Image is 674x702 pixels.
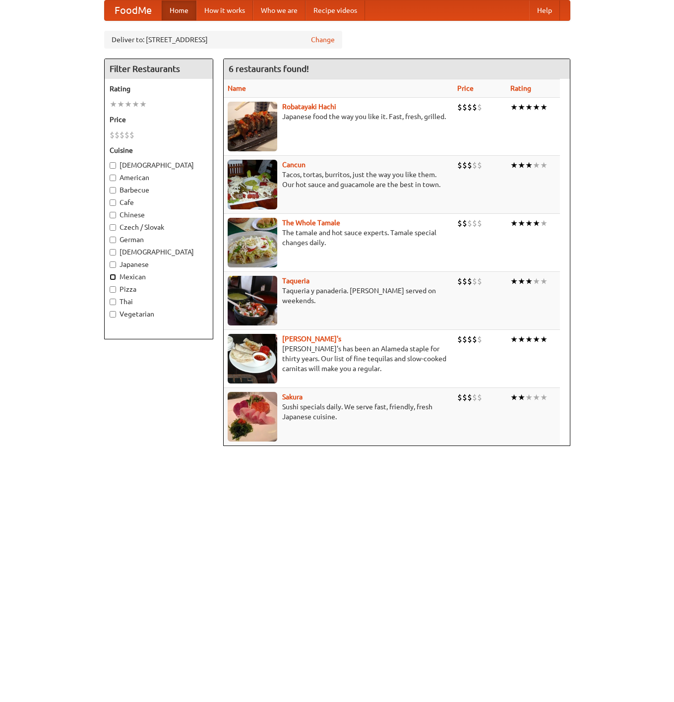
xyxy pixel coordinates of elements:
[472,392,477,403] li: $
[228,84,246,92] a: Name
[110,162,116,169] input: [DEMOGRAPHIC_DATA]
[518,102,525,113] li: ★
[540,392,548,403] li: ★
[467,160,472,171] li: $
[462,160,467,171] li: $
[510,218,518,229] li: ★
[462,334,467,345] li: $
[477,334,482,345] li: $
[282,103,336,111] a: Robatayaki Hachi
[462,392,467,403] li: $
[525,102,533,113] li: ★
[533,392,540,403] li: ★
[228,228,449,248] p: The tamale and hot sauce experts. Tamale special changes daily.
[228,218,277,267] img: wholetamale.jpg
[110,197,208,207] label: Cafe
[110,145,208,155] h5: Cuisine
[132,99,139,110] li: ★
[115,129,120,140] li: $
[282,393,303,401] a: Sakura
[110,115,208,125] h5: Price
[110,224,116,231] input: Czech / Slovak
[110,185,208,195] label: Barbecue
[110,272,208,282] label: Mexican
[533,334,540,345] li: ★
[110,212,116,218] input: Chinese
[110,299,116,305] input: Thai
[472,276,477,287] li: $
[282,161,306,169] a: Cancun
[477,160,482,171] li: $
[105,59,213,79] h4: Filter Restaurants
[120,129,124,140] li: $
[477,218,482,229] li: $
[467,392,472,403] li: $
[110,249,116,255] input: [DEMOGRAPHIC_DATA]
[518,392,525,403] li: ★
[253,0,306,20] a: Who we are
[110,274,116,280] input: Mexican
[457,392,462,403] li: $
[110,235,208,245] label: German
[540,276,548,287] li: ★
[518,334,525,345] li: ★
[518,276,525,287] li: ★
[139,99,147,110] li: ★
[110,84,208,94] h5: Rating
[110,199,116,206] input: Cafe
[477,276,482,287] li: $
[228,344,449,374] p: [PERSON_NAME]'s has been an Alameda staple for thirty years. Our list of fine tequilas and slow-c...
[311,35,335,45] a: Change
[228,170,449,190] p: Tacos, tortas, burritos, just the way you like them. Our hot sauce and guacamole are the best in ...
[472,218,477,229] li: $
[282,335,341,343] b: [PERSON_NAME]'s
[228,402,449,422] p: Sushi specials daily. We serve fast, friendly, fresh Japanese cuisine.
[110,210,208,220] label: Chinese
[477,102,482,113] li: $
[228,276,277,325] img: taqueria.jpg
[457,84,474,92] a: Price
[462,276,467,287] li: $
[462,218,467,229] li: $
[467,218,472,229] li: $
[462,102,467,113] li: $
[110,237,116,243] input: German
[110,175,116,181] input: American
[110,261,116,268] input: Japanese
[467,276,472,287] li: $
[457,276,462,287] li: $
[228,392,277,442] img: sakura.jpg
[110,309,208,319] label: Vegetarian
[162,0,196,20] a: Home
[110,160,208,170] label: [DEMOGRAPHIC_DATA]
[110,259,208,269] label: Japanese
[282,219,340,227] a: The Whole Tamale
[518,218,525,229] li: ★
[110,129,115,140] li: $
[540,160,548,171] li: ★
[282,277,309,285] a: Taqueria
[110,284,208,294] label: Pizza
[518,160,525,171] li: ★
[129,129,134,140] li: $
[467,102,472,113] li: $
[124,99,132,110] li: ★
[533,218,540,229] li: ★
[117,99,124,110] li: ★
[306,0,365,20] a: Recipe videos
[196,0,253,20] a: How it works
[110,187,116,193] input: Barbecue
[510,334,518,345] li: ★
[472,102,477,113] li: $
[510,84,531,92] a: Rating
[525,276,533,287] li: ★
[510,276,518,287] li: ★
[457,218,462,229] li: $
[228,334,277,383] img: pedros.jpg
[457,160,462,171] li: $
[105,0,162,20] a: FoodMe
[467,334,472,345] li: $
